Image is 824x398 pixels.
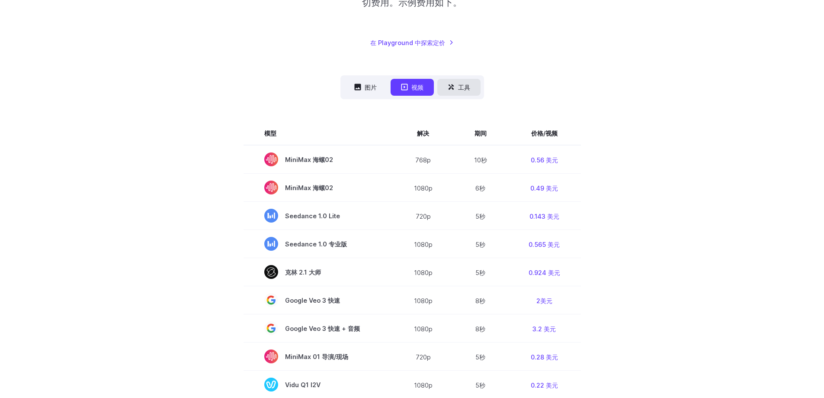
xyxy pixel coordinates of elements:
font: 5秒 [475,213,485,220]
font: 768p [415,156,431,164]
font: 在 Playground 中探索定价 [370,39,445,46]
font: 5秒 [475,269,485,276]
font: 6秒 [475,184,485,192]
font: Vidu Q1 I2V [285,381,321,388]
font: MiniMax 海螺02 [285,184,333,191]
font: 3.2 美元 [532,325,556,333]
font: 解决 [417,129,429,136]
font: 模型 [264,129,276,136]
font: 克林 2.1 大师 [285,269,321,276]
font: 0.22 美元 [531,382,558,389]
font: 5秒 [475,241,485,248]
font: 0.565 美元 [529,241,560,248]
font: MiniMax 01 导演/现场 [285,353,348,360]
font: 720p [416,213,431,220]
font: Seedance 1.0 专业版 [285,240,347,248]
font: 720p [416,353,431,361]
font: 1080p [414,269,433,276]
font: 5秒 [475,382,485,389]
font: 0.49 美元 [530,184,558,192]
font: 1080p [414,184,433,192]
font: 8秒 [475,325,485,333]
font: 1080p [414,297,433,304]
font: 图片 [365,84,377,91]
font: 视频 [411,84,423,91]
font: 0.28 美元 [531,353,558,361]
font: 0.924 美元 [529,269,560,276]
font: Seedance 1.0 Lite [285,212,340,220]
font: 期间 [475,129,487,136]
font: Google Veo 3 快速 [285,297,340,304]
font: 1080p [414,325,433,333]
font: 5秒 [475,353,485,361]
font: MiniMax 海螺02 [285,156,333,163]
font: 价格/视频 [531,129,558,136]
font: 8秒 [475,297,485,304]
a: 在 Playground 中探索定价 [370,38,454,48]
font: 1080p [414,382,433,389]
font: Google Veo 3 快速 + 音频 [285,325,360,332]
font: 0.143 美元 [529,213,559,220]
font: 0.56 美元 [531,156,558,164]
font: 工具 [458,84,470,91]
font: 1080p [414,241,433,248]
font: 10秒 [474,156,487,164]
font: 2美元 [536,297,552,304]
